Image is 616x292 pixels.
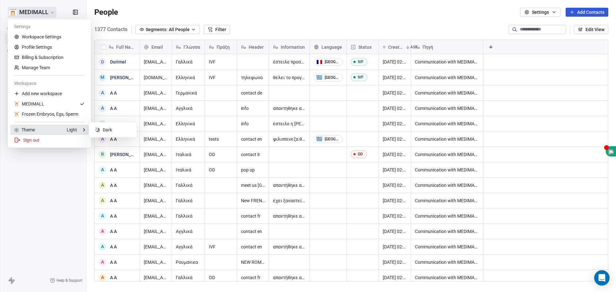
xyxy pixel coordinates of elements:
[91,125,134,135] div: Dark
[10,88,89,99] div: Add new workspace
[10,21,89,32] div: Settings
[14,101,44,107] div: MEDIMALL
[10,135,89,145] div: Sign out
[67,127,77,133] div: Light
[10,78,89,88] div: Workspace
[14,112,19,117] img: Medimall%20logo%20(2).1.jpg
[14,127,35,133] div: Theme
[10,32,89,42] a: Workspace Settings
[10,42,89,52] a: Profile Settings
[10,63,89,73] a: Manage Team
[10,52,89,63] a: Billing & Subscription
[14,101,19,106] img: Medimall%20logo%20(2).1.jpg
[14,111,78,117] div: Frozen Embryos, Egs, Sperm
